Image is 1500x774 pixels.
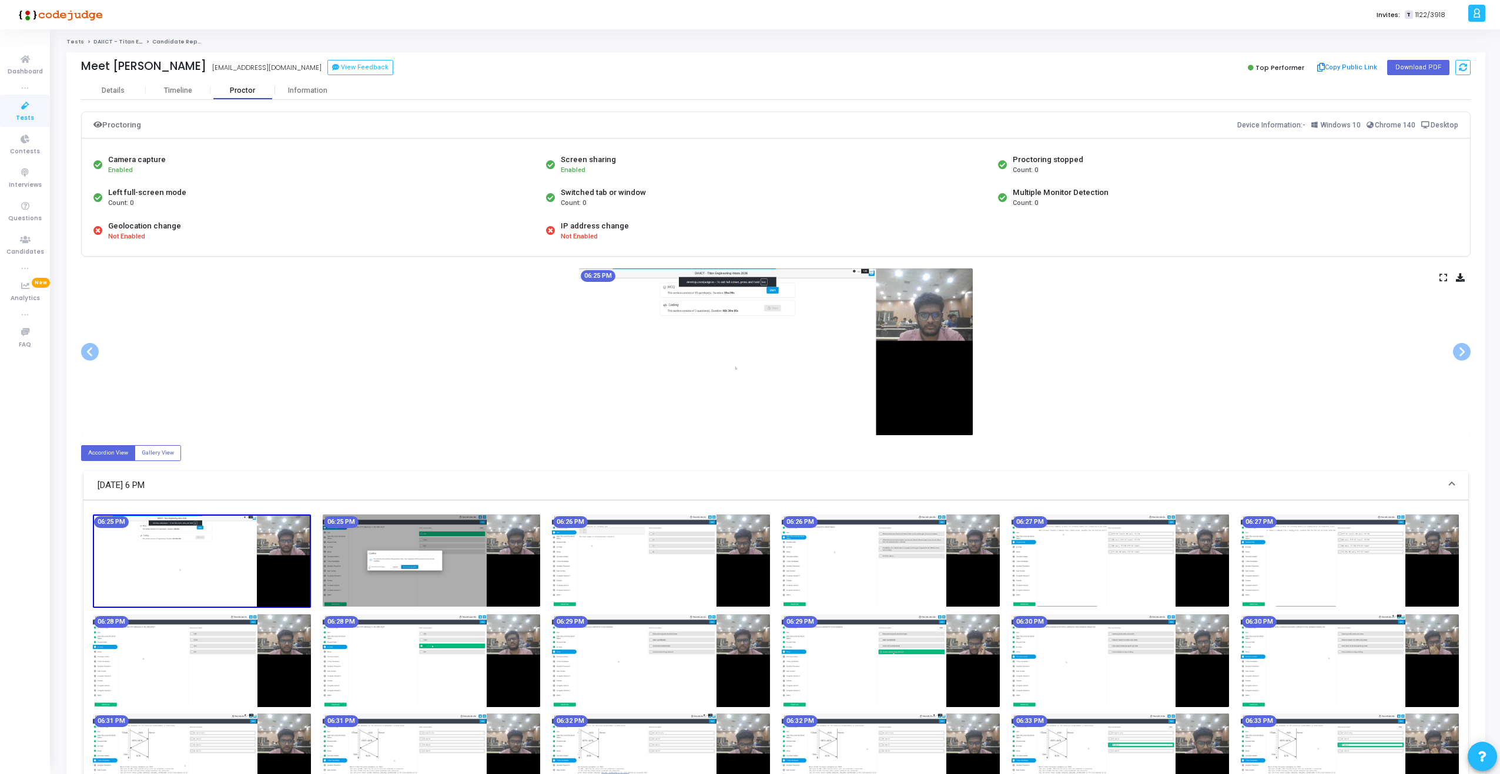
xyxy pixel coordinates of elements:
[1242,616,1277,628] mat-chip: 06:30 PM
[94,616,129,628] mat-chip: 06:28 PM
[108,232,145,242] span: Not Enabled
[1013,187,1109,198] div: Multiple Monitor Detection
[32,278,50,288] span: New
[108,198,133,208] span: Count: 0
[93,614,311,706] img: screenshot-1758891507147.jpeg
[152,38,206,45] span: Candidate Report
[1377,10,1400,20] label: Invites:
[553,715,588,727] mat-chip: 06:32 PM
[19,340,31,350] span: FAQ
[782,514,1000,607] img: screenshot-1758891417117.jpeg
[16,113,34,123] span: Tests
[561,166,585,174] span: Enabled
[552,614,770,706] img: screenshot-1758891567148.jpeg
[108,187,186,198] div: Left full-screen mode
[1013,166,1038,176] span: Count: 0
[212,63,322,73] div: [EMAIL_ADDRESS][DOMAIN_NAME]
[8,67,43,77] span: Dashboard
[135,445,181,461] label: Gallery View
[1013,616,1047,628] mat-chip: 06:30 PM
[11,294,40,304] span: Analytics
[1013,715,1047,727] mat-chip: 06:33 PM
[1431,121,1458,129] span: Desktop
[323,514,541,607] img: screenshot-1758891357141.jpeg
[1242,516,1277,528] mat-chip: 06:27 PM
[579,268,973,435] img: screenshot-1758891327676.jpeg
[1237,118,1459,132] div: Device Information:-
[561,198,586,208] span: Count: 0
[10,147,40,157] span: Contests
[108,220,181,232] div: Geolocation change
[1013,198,1038,208] span: Count: 0
[81,59,206,73] div: Meet [PERSON_NAME]
[561,187,646,198] div: Switched tab or window
[102,86,125,95] div: Details
[323,614,541,706] img: screenshot-1758891537134.jpeg
[8,214,42,224] span: Questions
[324,516,359,528] mat-chip: 06:25 PM
[6,247,44,257] span: Candidates
[327,60,393,75] button: View Feedback
[1405,11,1412,19] span: T
[164,86,192,95] div: Timeline
[93,38,206,45] a: DAIICT - Titan Engineering Intern 2026
[561,232,598,242] span: Not Enabled
[210,86,275,95] div: Proctor
[93,118,141,132] div: Proctoring
[783,516,818,528] mat-chip: 06:26 PM
[561,220,629,232] div: IP address change
[1387,60,1449,75] button: Download PDF
[553,616,588,628] mat-chip: 06:29 PM
[783,715,818,727] mat-chip: 06:32 PM
[553,516,588,528] mat-chip: 06:26 PM
[1013,516,1047,528] mat-chip: 06:27 PM
[108,154,166,166] div: Camera capture
[81,445,135,461] label: Accordion View
[782,614,1000,706] img: screenshot-1758891597114.jpeg
[1013,154,1083,166] div: Proctoring stopped
[324,715,359,727] mat-chip: 06:31 PM
[1012,614,1230,706] img: screenshot-1758891627146.jpeg
[552,514,770,607] img: screenshot-1758891387121.jpeg
[93,514,311,608] img: screenshot-1758891327676.jpeg
[324,616,359,628] mat-chip: 06:28 PM
[1241,614,1459,706] img: screenshot-1758891657134.jpeg
[66,38,1485,46] nav: breadcrumb
[1375,121,1415,129] span: Chrome 140
[94,715,129,727] mat-chip: 06:31 PM
[83,471,1468,500] mat-expansion-panel-header: [DATE] 6 PM
[108,166,133,174] span: Enabled
[581,270,615,282] mat-chip: 06:25 PM
[1242,715,1277,727] mat-chip: 06:33 PM
[1012,514,1230,607] img: screenshot-1758891447143.jpeg
[94,516,129,528] mat-chip: 06:25 PM
[1314,59,1381,76] button: Copy Public Link
[275,86,340,95] div: Information
[1415,10,1445,20] span: 1122/3918
[15,3,103,26] img: logo
[66,38,84,45] a: Tests
[1255,63,1304,72] span: Top Performer
[783,616,818,628] mat-chip: 06:29 PM
[98,479,1440,492] mat-panel-title: [DATE] 6 PM
[1241,514,1459,607] img: screenshot-1758891477147.jpeg
[1321,121,1361,129] span: Windows 10
[9,180,42,190] span: Interviews
[561,154,616,166] div: Screen sharing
